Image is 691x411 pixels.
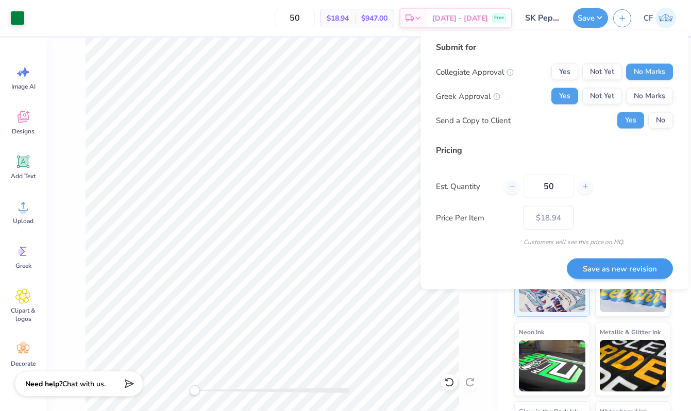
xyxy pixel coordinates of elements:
[639,8,681,28] a: CF
[551,64,578,80] button: Yes
[648,112,673,129] button: No
[13,217,33,225] span: Upload
[432,13,488,24] span: [DATE] - [DATE]
[62,379,106,389] span: Chat with us.
[617,112,644,129] button: Yes
[582,88,622,105] button: Not Yet
[519,327,544,337] span: Neon Ink
[25,379,62,389] strong: Need help?
[494,14,504,22] span: Free
[436,212,516,224] label: Price Per Item
[582,64,622,80] button: Not Yet
[436,180,497,192] label: Est. Quantity
[11,82,36,91] span: Image AI
[436,237,673,247] div: Customers will see this price on HQ.
[15,262,31,270] span: Greek
[644,12,653,24] span: CF
[361,13,387,24] span: $947.00
[626,64,673,80] button: No Marks
[600,327,661,337] span: Metallic & Glitter Ink
[11,359,36,368] span: Decorate
[275,9,315,27] input: – –
[573,8,608,28] button: Save
[436,90,500,102] div: Greek Approval
[519,340,585,391] img: Neon Ink
[626,88,673,105] button: No Marks
[436,41,673,54] div: Submit for
[436,66,514,78] div: Collegiate Approval
[12,127,35,135] span: Designs
[551,88,578,105] button: Yes
[567,258,673,279] button: Save as new revision
[517,8,568,28] input: Untitled Design
[327,13,349,24] span: $18.94
[655,8,676,28] img: Cameryn Freeman
[436,144,673,157] div: Pricing
[524,175,574,198] input: – –
[436,114,511,126] div: Send a Copy to Client
[11,172,36,180] span: Add Text
[6,306,40,323] span: Clipart & logos
[190,385,200,396] div: Accessibility label
[600,340,666,391] img: Metallic & Glitter Ink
